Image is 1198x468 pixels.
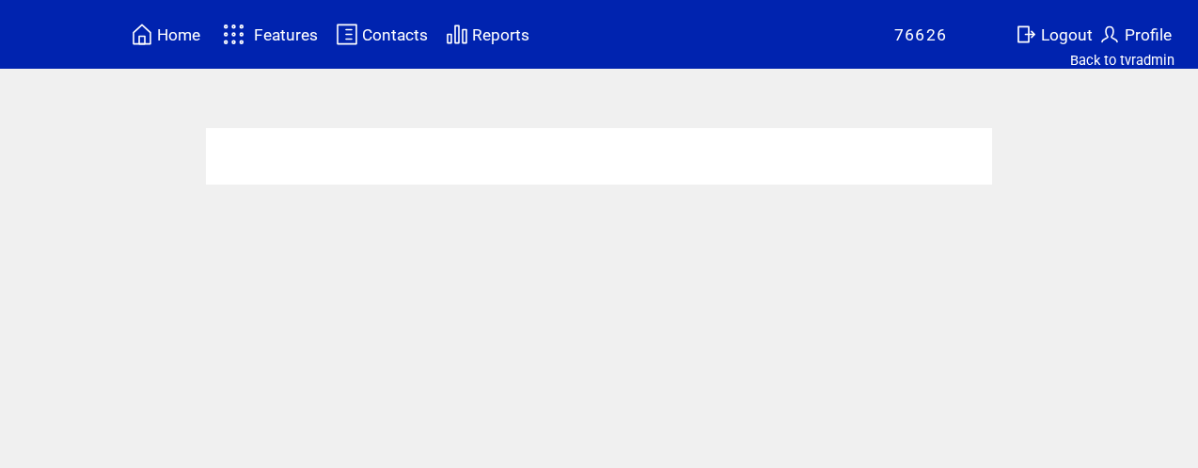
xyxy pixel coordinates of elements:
span: Logout [1041,25,1093,44]
a: Back to tvradmin [1070,52,1174,69]
a: Contacts [333,20,431,49]
img: contacts.svg [336,23,358,46]
a: Profile [1096,20,1174,49]
span: Contacts [362,25,428,44]
a: Home [128,20,203,49]
span: Home [157,25,200,44]
img: profile.svg [1098,23,1121,46]
span: 76626 [894,25,948,44]
img: home.svg [131,23,153,46]
span: Reports [472,25,529,44]
img: chart.svg [446,23,468,46]
span: Profile [1125,25,1172,44]
a: Logout [1012,20,1096,49]
img: exit.svg [1015,23,1037,46]
a: Reports [443,20,532,49]
img: features.svg [217,19,250,50]
a: Features [214,16,321,53]
span: Features [254,25,318,44]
